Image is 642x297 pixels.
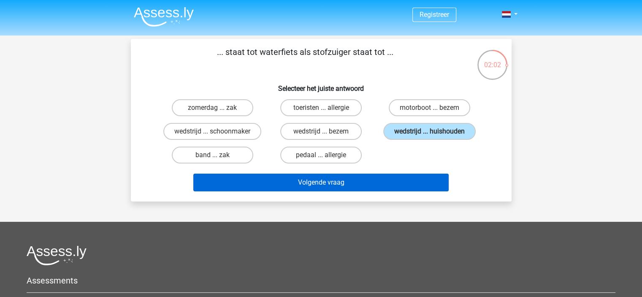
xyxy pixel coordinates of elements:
img: Assessly [134,7,194,27]
label: wedstrijd ... bezem [280,123,362,140]
label: zomerdag ... zak [172,99,253,116]
label: motorboot ... bezem [389,99,470,116]
button: Volgende vraag [193,174,449,191]
label: wedstrijd ... huishouden [383,123,476,140]
a: Registreer [420,11,449,19]
img: Assessly logo [27,245,87,265]
h6: Selecteer het juiste antwoord [144,78,498,93]
p: ... staat tot waterfiets als stofzuiger staat tot ... [144,46,466,71]
label: pedaal ... allergie [280,147,362,163]
div: 02:02 [477,49,508,70]
label: wedstrijd ... schoonmaker [163,123,261,140]
h5: Assessments [27,275,615,286]
label: band ... zak [172,147,253,163]
label: toeristen ... allergie [280,99,362,116]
